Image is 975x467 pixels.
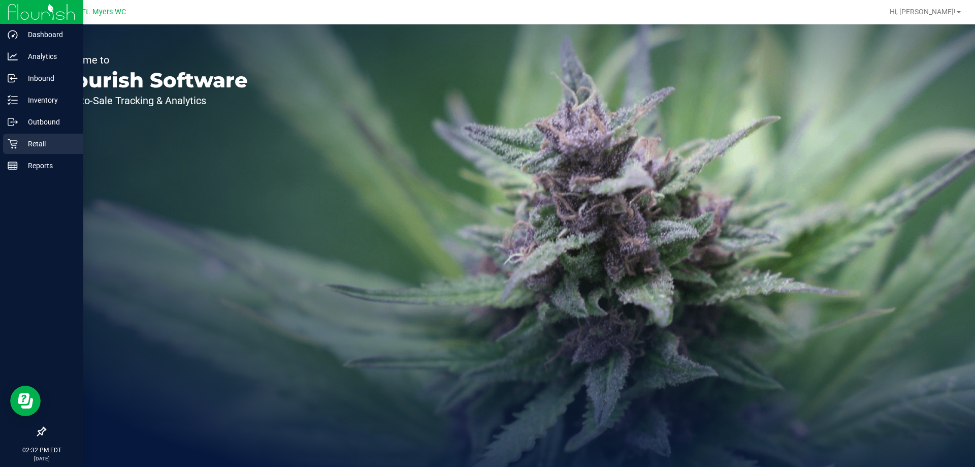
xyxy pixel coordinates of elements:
[5,446,79,455] p: 02:32 PM EDT
[18,94,79,106] p: Inventory
[8,117,18,127] inline-svg: Outbound
[10,386,41,416] iframe: Resource center
[18,28,79,41] p: Dashboard
[18,116,79,128] p: Outbound
[18,50,79,63] p: Analytics
[18,138,79,150] p: Retail
[8,161,18,171] inline-svg: Reports
[5,455,79,462] p: [DATE]
[8,51,18,61] inline-svg: Analytics
[18,160,79,172] p: Reports
[55,70,248,90] p: Flourish Software
[8,95,18,105] inline-svg: Inventory
[8,29,18,40] inline-svg: Dashboard
[18,72,79,84] p: Inbound
[8,139,18,149] inline-svg: Retail
[55,96,248,106] p: Seed-to-Sale Tracking & Analytics
[55,55,248,65] p: Welcome to
[8,73,18,83] inline-svg: Inbound
[82,8,126,16] span: Ft. Myers WC
[890,8,956,16] span: Hi, [PERSON_NAME]!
